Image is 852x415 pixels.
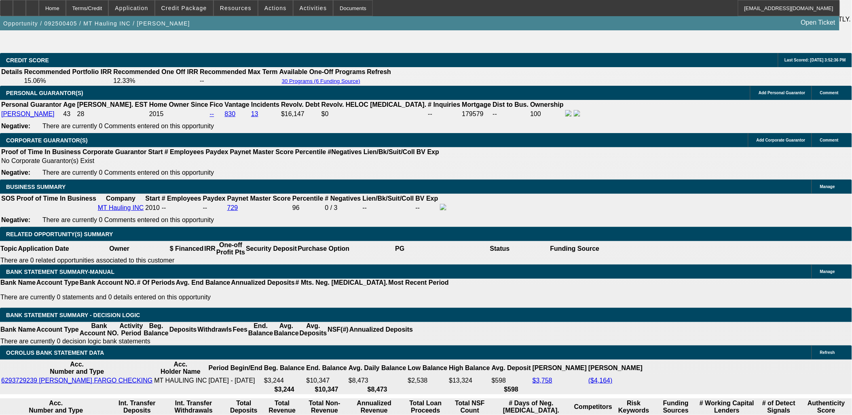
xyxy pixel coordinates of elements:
[820,184,835,189] span: Manage
[820,138,839,142] span: Comment
[292,195,323,202] b: Percentile
[281,101,320,108] b: Revolv. Debt
[416,195,438,202] b: BV Exp
[206,148,228,155] b: Paydex
[1,360,153,376] th: Acc. Number and Type
[306,360,347,376] th: End. Balance
[6,349,104,356] span: OCROLUS BANK STATEMENT DATA
[532,360,587,376] th: [PERSON_NAME]
[1,148,81,156] th: Proof of Time In Business
[348,399,400,415] th: Annualized Revenue
[820,269,835,274] span: Manage
[698,399,757,415] th: # Working Capital Lenders
[23,77,112,85] td: 15.06%
[227,195,291,202] b: Paynet Master Score
[165,148,204,155] b: # Employees
[493,110,529,119] td: --
[225,399,262,415] th: Total Deposits
[408,360,448,376] th: Low Balance
[42,123,214,129] span: There are currently 0 Comments entered on this opportunity
[416,148,439,155] b: BV Exp
[428,101,460,108] b: # Inquiries
[42,169,214,176] span: There are currently 0 Comments entered on this opportunity
[299,322,328,337] th: Avg. Deposits
[204,241,216,256] th: IRR
[264,399,301,415] th: Total Revenue
[230,279,295,287] th: Annualized Deposits
[297,241,350,256] th: Purchase Option
[1,101,61,108] b: Personal Guarantor
[6,269,114,275] span: BANK STATEMENT SUMMARY-MANUAL
[328,148,362,155] b: #Negatives
[588,377,613,384] a: ($4,164)
[264,385,305,394] th: $3,244
[154,377,207,385] td: MT HAULING INC
[448,377,490,385] td: $13,324
[295,279,388,287] th: # Mts. Neg. [MEDICAL_DATA].
[162,204,166,211] span: --
[77,101,148,108] b: [PERSON_NAME]. EST
[225,110,236,117] a: 830
[759,91,805,95] span: Add Personal Guarantor
[82,148,146,155] b: Corporate Guarantor
[208,377,263,385] td: [DATE] - [DATE]
[197,322,232,337] th: Withdrawls
[408,377,448,385] td: $2,538
[203,195,226,202] b: Paydex
[220,5,252,11] span: Resources
[325,195,361,202] b: # Negatives
[273,322,299,337] th: Avg. Balance
[565,110,572,116] img: facebook-icon.png
[613,399,654,415] th: Risk Keywords
[214,0,258,16] button: Resources
[401,399,450,415] th: Total Loan Proceeds
[248,322,273,337] th: End. Balance
[349,322,413,337] th: Annualized Deposits
[350,241,450,256] th: PG
[63,110,76,119] td: 43
[6,184,66,190] span: BUSINESS SUMMARY
[169,322,197,337] th: Deposits
[6,312,140,318] span: Bank Statement Summary - Decision Logic
[6,57,49,64] span: CREDIT SCORE
[321,101,427,108] b: Revolv. HELOC [MEDICAL_DATA].
[264,360,305,376] th: Beg. Balance
[233,322,248,337] th: Fees
[145,203,160,212] td: 2010
[6,90,83,96] span: PERSONAL GUARANTOR(S)
[98,204,144,211] a: MT Hauling INC
[1,157,443,165] td: No Corporate Guarantor(s) Exist
[306,385,347,394] th: $10,347
[427,110,461,119] td: --
[1,399,111,415] th: Acc. Number and Type
[17,241,69,256] th: Application Date
[348,385,407,394] th: $8,473
[155,0,213,16] button: Credit Package
[588,360,643,376] th: [PERSON_NAME]
[210,110,214,117] a: --
[493,101,529,108] b: Dist to Bus.
[1,377,152,384] a: 6293729239 [PERSON_NAME] FARGO CHECKING
[757,138,805,142] span: Add Corporate Guarantor
[348,377,407,385] td: $8,473
[0,294,449,301] p: There are currently 0 statements and 0 details entered on this opportunity
[258,0,293,16] button: Actions
[16,195,97,203] th: Proof of Time In Business
[63,101,75,108] b: Age
[119,322,144,337] th: Activity Period
[145,195,160,202] b: Start
[302,399,347,415] th: Total Non-Revenue
[363,195,414,202] b: Lien/Bk/Suit/Coll
[115,5,148,11] span: Application
[1,195,15,203] th: SOS
[230,148,294,155] b: Paynet Master Score
[1,68,23,76] th: Details
[321,110,427,119] td: $0
[137,279,175,287] th: # Of Periods
[148,148,163,155] b: Start
[530,110,564,119] td: 100
[281,110,320,119] td: $16,147
[251,101,279,108] b: Incidents
[161,5,207,11] span: Credit Package
[42,216,214,223] span: There are currently 0 Comments entered on this opportunity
